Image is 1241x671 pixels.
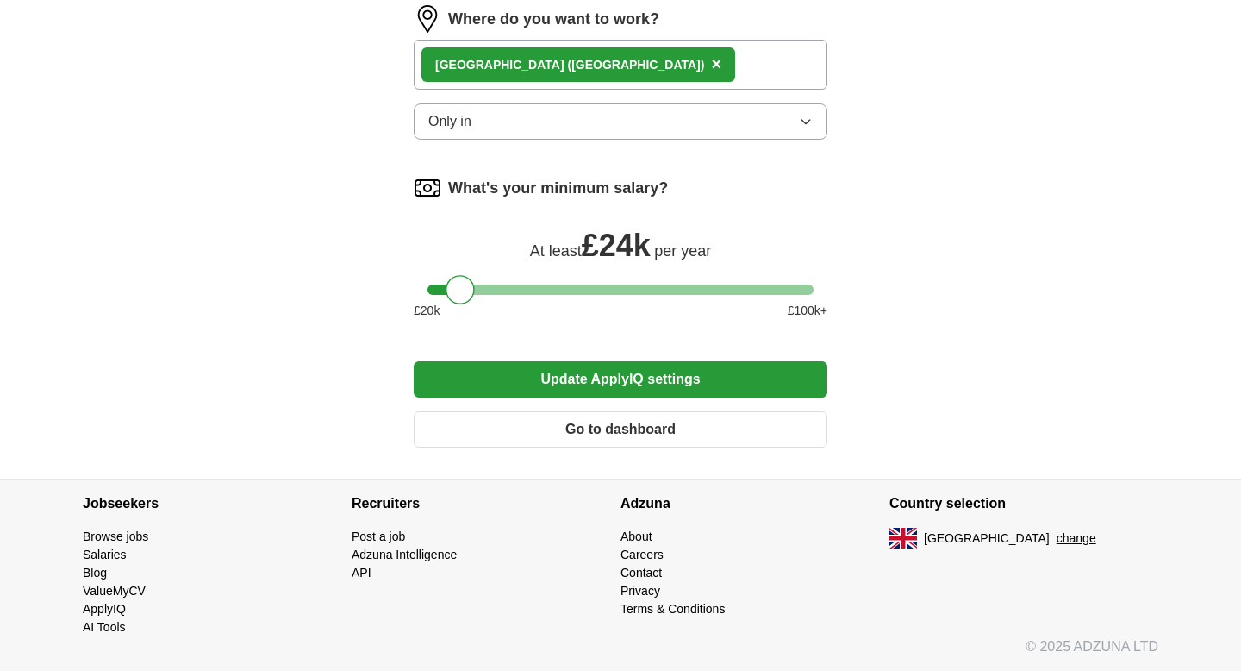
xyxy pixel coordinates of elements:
[620,584,660,598] a: Privacy
[530,242,582,260] span: At least
[414,302,440,320] span: £ 20 k
[435,58,564,72] strong: [GEOGRAPHIC_DATA]
[889,528,917,549] img: UK flag
[352,548,457,561] a: Adzuna Intelligence
[711,54,721,73] span: ×
[1057,530,1096,548] button: change
[620,548,664,561] a: Careers
[924,530,1050,548] span: [GEOGRAPHIC_DATA]
[889,480,1158,528] h4: Country selection
[414,103,827,140] button: Only in
[414,411,827,448] button: Go to dashboard
[414,361,827,398] button: Update ApplyIQ settings
[414,5,441,33] img: location.png
[83,584,146,598] a: ValueMyCV
[788,302,827,320] span: £ 100 k+
[620,566,662,580] a: Contact
[620,602,725,616] a: Terms & Conditions
[582,228,651,263] span: £ 24k
[83,548,127,561] a: Salaries
[83,566,107,580] a: Blog
[620,530,652,543] a: About
[448,8,659,31] label: Where do you want to work?
[414,174,441,202] img: salary.png
[69,637,1172,671] div: © 2025 ADZUNA LTD
[448,177,668,200] label: What's your minimum salary?
[83,530,148,543] a: Browse jobs
[83,602,126,616] a: ApplyIQ
[352,566,371,580] a: API
[83,620,126,634] a: AI Tools
[428,111,471,132] span: Only in
[711,52,721,78] button: ×
[654,242,711,260] span: per year
[352,530,405,543] a: Post a job
[567,58,704,72] span: ([GEOGRAPHIC_DATA])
